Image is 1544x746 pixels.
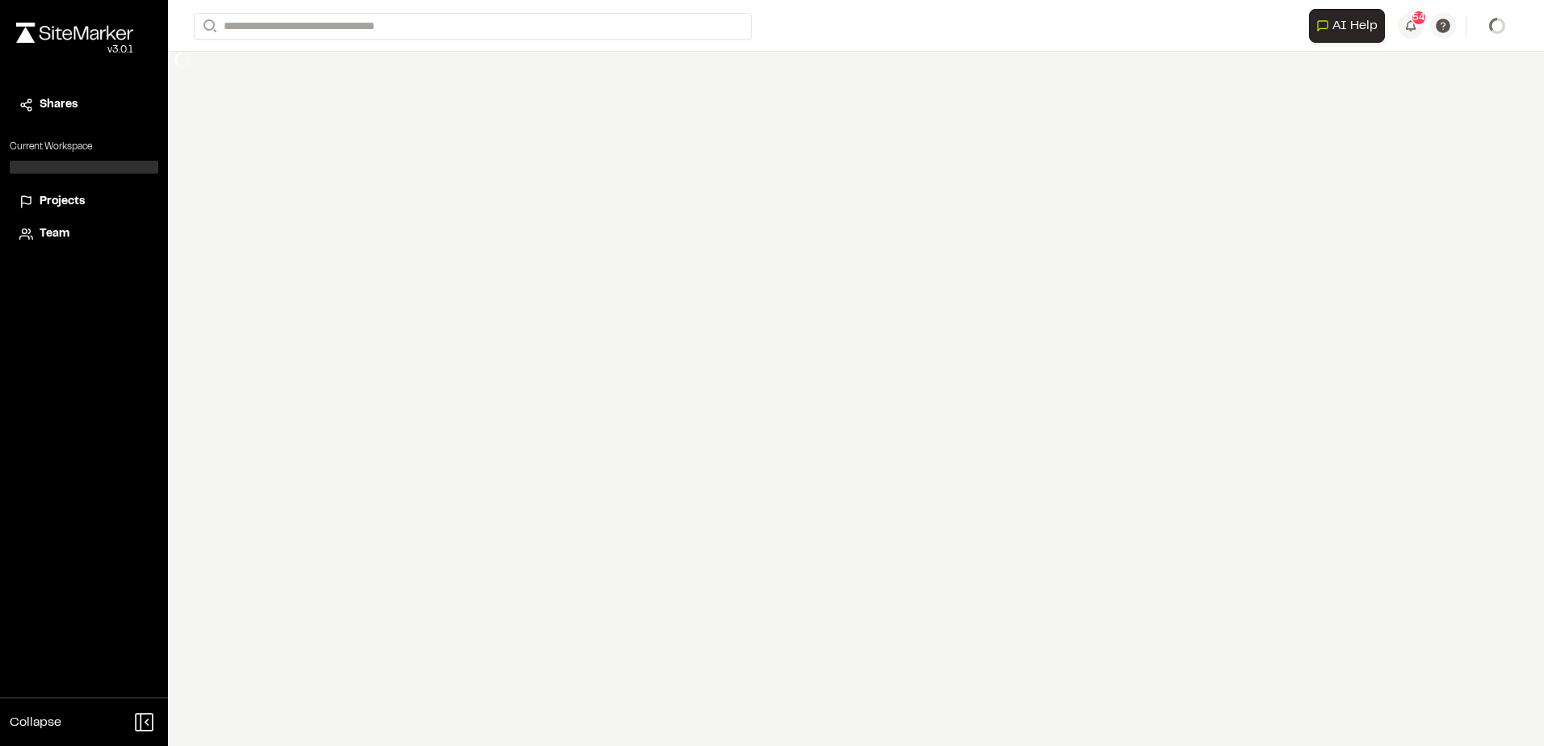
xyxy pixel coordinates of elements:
[40,193,85,211] span: Projects
[1309,9,1385,43] button: Open AI Assistant
[19,193,149,211] a: Projects
[1398,13,1424,39] button: 54
[19,225,149,243] a: Team
[1412,10,1425,25] span: 54
[1332,16,1378,36] span: AI Help
[10,713,61,732] span: Collapse
[19,96,149,114] a: Shares
[194,13,223,40] button: Search
[1309,9,1391,43] div: Open AI Assistant
[10,140,158,154] p: Current Workspace
[40,225,69,243] span: Team
[16,43,133,57] div: Oh geez...please don't...
[16,23,133,43] img: rebrand.png
[40,96,78,114] span: Shares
